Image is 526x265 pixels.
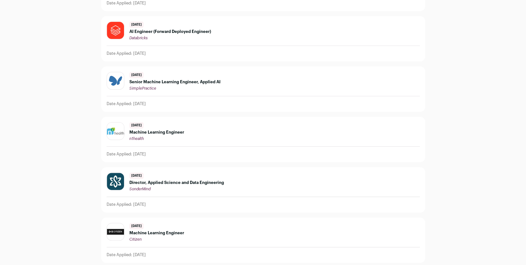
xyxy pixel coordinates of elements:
p: Date Applied: [DATE] [107,51,146,56]
span: SonderMind [129,187,151,191]
p: Date Applied: [DATE] [107,1,146,6]
span: [DATE] [129,72,144,78]
span: Director, Applied Science and Data Engineering [129,180,224,185]
span: [DATE] [129,223,144,229]
span: Machine Learning Engineer [129,130,184,135]
span: [DATE] [129,122,144,129]
span: [DATE] [129,173,144,179]
a: [DATE] Machine Learning Engineer Citizen Date Applied: [DATE] [102,218,425,262]
img: 0bfa1d0b170c197a0bacfa0a1b89ca0d483fe8f4f1eb51c12e12652acc30d883.png [107,72,124,89]
a: [DATE] AI Engineer (Forward Deployed Engineer) Databricks Date Applied: [DATE] [102,16,425,61]
span: [DATE] [129,22,144,28]
span: Machine Learning Engineer [129,230,184,236]
p: Date Applied: [DATE] [107,202,146,207]
p: Date Applied: [DATE] [107,101,146,106]
span: Senior Machine Learning Engineer, Applied AI [129,79,220,85]
a: [DATE] Senior Machine Learning Engineer, Applied AI SimplePractice Date Applied: [DATE] [102,67,425,111]
img: 2725836fb1828fde1c97d576b1d2d59082cf31681d80c3f09c53334070c7bb5c.jpg [107,123,124,140]
span: Databricks [129,36,148,40]
p: Date Applied: [DATE] [107,152,146,157]
img: 940beb206bda5a15df0d4cd111968ffe7575ac565e0243ba60c1a78b8495568e.jpg [107,173,124,190]
span: n1health [129,137,144,141]
p: Date Applied: [DATE] [107,252,146,257]
span: SimplePractice [129,86,156,90]
img: 8db0db0e3b17ad82346107baf20b6af386ff30eeb529adf3f6e071fdde7a8230.jpg [107,229,124,234]
img: 2627820df5a5fb83b9bfcd24ab9d88b0f4a9007dcda8bd07e2cf2d932c69b857.jpg [107,22,124,39]
span: AI Engineer (Forward Deployed Engineer) [129,29,211,34]
a: [DATE] Machine Learning Engineer n1health Date Applied: [DATE] [102,117,425,162]
a: [DATE] Director, Applied Science and Data Engineering SonderMind Date Applied: [DATE] [102,167,425,212]
span: Citizen [129,237,142,241]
